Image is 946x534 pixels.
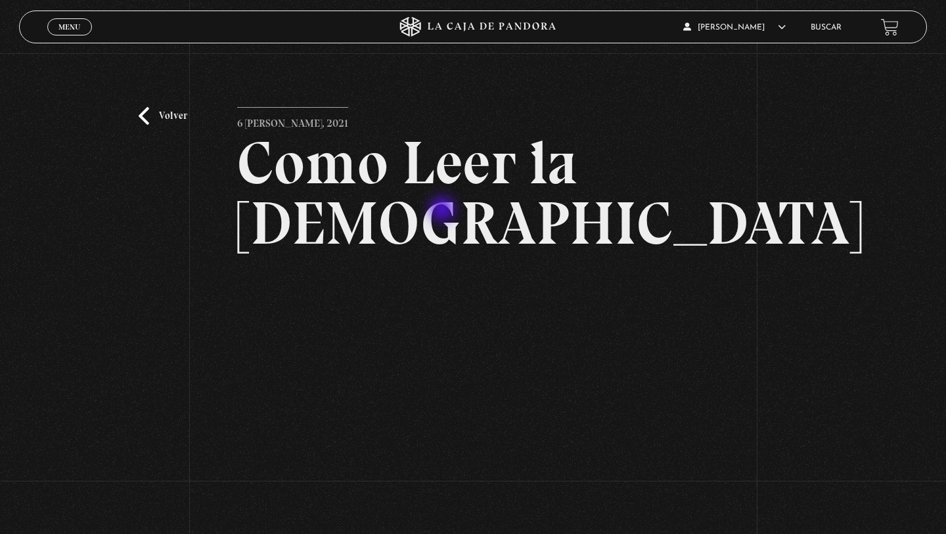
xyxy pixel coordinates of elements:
a: Buscar [811,24,842,32]
span: Cerrar [55,34,85,43]
p: 6 [PERSON_NAME], 2021 [237,107,348,133]
a: View your shopping cart [881,18,899,36]
span: [PERSON_NAME] [683,24,786,32]
span: Menu [58,23,80,31]
a: Volver [139,107,187,125]
h2: Como Leer la [DEMOGRAPHIC_DATA] [237,133,709,254]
